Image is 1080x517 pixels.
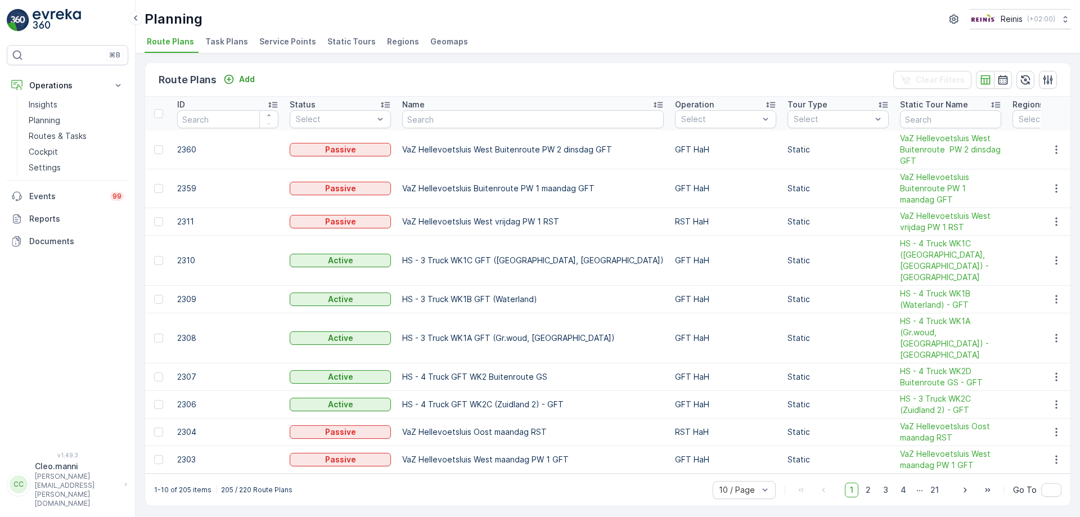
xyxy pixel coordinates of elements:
[327,36,376,47] span: Static Tours
[328,332,353,344] p: Active
[172,131,284,169] td: 2360
[325,454,356,465] p: Passive
[7,74,128,97] button: Operations
[669,169,782,208] td: GFT HaH
[397,208,669,236] td: VaZ Hellevoetsluis West vrijdag PW 1 RST
[325,426,356,438] p: Passive
[112,192,121,201] p: 99
[290,370,391,384] button: Active
[154,145,163,154] div: Toggle Row Selected
[205,36,248,47] span: Task Plans
[154,256,163,265] div: Toggle Row Selected
[290,254,391,267] button: Active
[29,115,60,126] p: Planning
[172,208,284,236] td: 2311
[397,363,669,391] td: HS - 4 Truck GFT WK2 Buitenroute GS
[900,210,1001,233] a: VaZ Hellevoetsluis West vrijdag PW 1 RST
[145,10,202,28] p: Planning
[290,331,391,345] button: Active
[221,485,292,494] p: 205 / 220 Route Plans
[29,99,57,110] p: Insights
[861,483,876,497] span: 2
[1013,484,1037,496] span: Go To
[154,372,163,381] div: Toggle Row Selected
[33,9,81,32] img: logo_light-DOdMpM7g.png
[782,363,894,391] td: Static
[29,213,124,224] p: Reports
[782,236,894,286] td: Static
[172,169,284,208] td: 2359
[900,133,1001,167] a: VaZ Hellevoetsluis West Buitenroute PW 2 dinsdag GFT
[29,131,87,142] p: Routes & Tasks
[900,393,1001,416] span: HS - 3 Truck WK2C (Zuidland 2) - GFT
[669,131,782,169] td: GFT HaH
[24,144,128,160] a: Cockpit
[328,371,353,383] p: Active
[290,215,391,228] button: Passive
[35,472,119,508] p: [PERSON_NAME][EMAIL_ADDRESS][PERSON_NAME][DOMAIN_NAME]
[328,294,353,305] p: Active
[1012,99,1044,110] p: Regions
[782,419,894,446] td: Static
[900,238,1001,283] a: HS - 4 Truck WK1C (Maaswijk West, Waterland) - GFT
[900,366,1001,388] span: HS - 4 Truck WK2D Buitenroute GS - GFT
[239,74,255,85] p: Add
[669,446,782,474] td: GFT HaH
[325,216,356,227] p: Passive
[669,286,782,313] td: GFT HaH
[397,286,669,313] td: HS - 3 Truck WK1B GFT (Waterland)
[7,208,128,230] a: Reports
[325,183,356,194] p: Passive
[7,185,128,208] a: Events99
[900,288,1001,311] span: HS - 4 Truck WK1B (Waterland) - GFT
[29,80,106,91] p: Operations
[669,236,782,286] td: GFT HaH
[900,172,1001,205] a: VaZ Hellevoetsluis Buitenroute PW 1 maandag GFT
[669,391,782,419] td: GFT HaH
[177,99,185,110] p: ID
[29,236,124,247] p: Documents
[109,51,120,60] p: ⌘B
[154,334,163,343] div: Toggle Row Selected
[782,391,894,419] td: Static
[900,448,1001,471] a: VaZ Hellevoetsluis West maandag PW 1 GFT
[172,363,284,391] td: 2307
[290,398,391,411] button: Active
[154,400,163,409] div: Toggle Row Selected
[782,131,894,169] td: Static
[900,110,1001,128] input: Search
[675,99,714,110] p: Operation
[900,238,1001,283] span: HS - 4 Truck WK1C ([GEOGRAPHIC_DATA], [GEOGRAPHIC_DATA]) - [GEOGRAPHIC_DATA]
[172,313,284,363] td: 2308
[845,483,858,497] span: 1
[970,13,996,25] img: Reinis-Logo-Vrijstaand_Tekengebied-1-copy2_aBO4n7j.png
[900,421,1001,443] a: VaZ Hellevoetsluis Oost maandag RST
[7,461,128,508] button: CCCleo.manni[PERSON_NAME][EMAIL_ADDRESS][PERSON_NAME][DOMAIN_NAME]
[7,452,128,458] span: v 1.49.3
[782,446,894,474] td: Static
[397,131,669,169] td: VaZ Hellevoetsluis West Buitenroute PW 2 dinsdag GFT
[328,255,353,266] p: Active
[154,428,163,437] div: Toggle Row Selected
[159,72,217,88] p: Route Plans
[29,146,58,158] p: Cockpit
[782,169,894,208] td: Static
[290,143,391,156] button: Passive
[397,391,669,419] td: HS - 4 Truck GFT WK2C (Zuidland 2) - GFT
[29,191,103,202] p: Events
[782,286,894,313] td: Static
[430,36,468,47] span: Geomaps
[290,293,391,306] button: Active
[669,363,782,391] td: GFT HaH
[402,110,664,128] input: Search
[669,419,782,446] td: RST HaH
[154,295,163,304] div: Toggle Row Selected
[900,99,968,110] p: Static Tour Name
[402,99,425,110] p: Name
[328,399,353,410] p: Active
[794,114,871,125] p: Select
[916,74,965,86] p: Clear Filters
[154,485,211,494] p: 1-10 of 205 items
